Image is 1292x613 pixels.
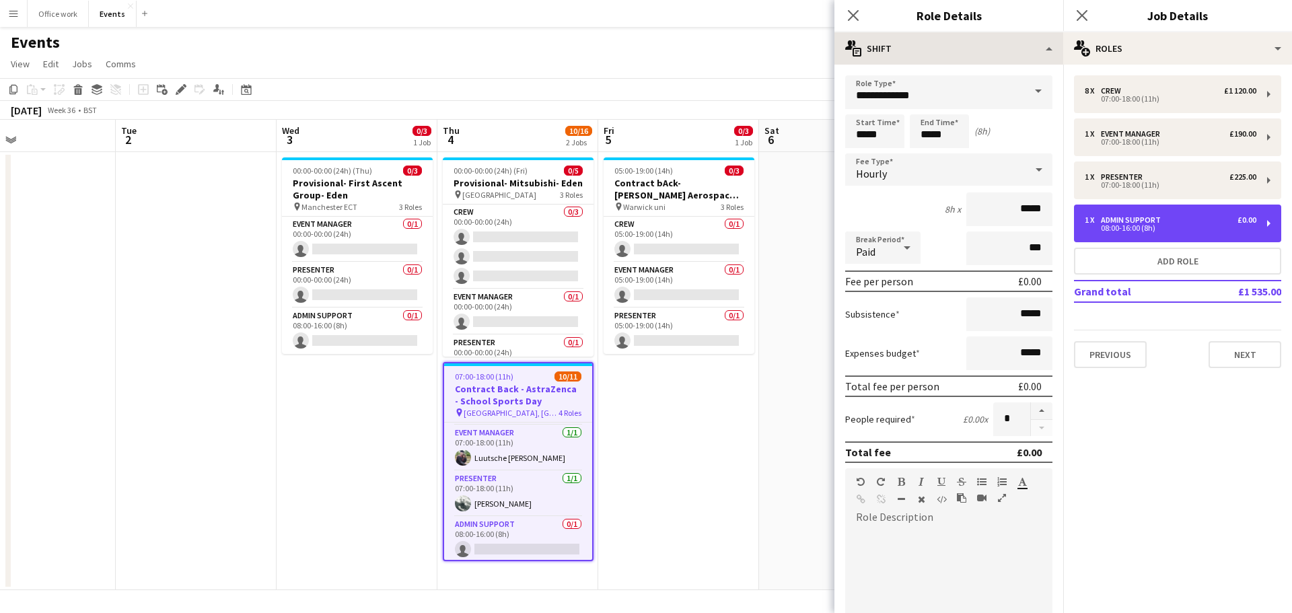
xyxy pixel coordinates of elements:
td: Grand total [1074,281,1196,302]
span: 0/3 [725,166,744,176]
span: 4 [441,132,460,147]
button: Bold [896,476,906,487]
h3: Contract Back - AstraZenca - School Sports Day [444,383,592,407]
span: Comms [106,58,136,70]
a: Edit [38,55,64,73]
button: HTML Code [937,494,946,505]
span: Warwick uni [623,202,666,212]
button: Text Color [1017,476,1027,487]
div: 8 x [1085,86,1101,96]
app-card-role: Event Manager0/105:00-19:00 (14h) [604,262,754,308]
span: 0/5 [564,166,583,176]
button: Increase [1031,402,1052,420]
app-card-role: Presenter0/100:00-00:00 (24h) [443,335,594,381]
button: Events [89,1,137,27]
div: £1 120.00 [1224,86,1256,96]
a: View [5,55,35,73]
h3: Role Details [834,7,1063,24]
div: Total fee [845,445,891,459]
button: Paste as plain text [957,493,966,503]
div: 1 x [1085,129,1101,139]
span: 10/16 [565,126,592,136]
div: £0.00 [1018,380,1042,393]
h3: Contract bAck-[PERSON_NAME] Aerospace- Diamond dome [604,177,754,201]
span: 4 Roles [559,408,581,418]
div: Event Manager [1101,129,1165,139]
div: £0.00 [1018,275,1042,288]
button: Clear Formatting [917,494,926,505]
span: 10/11 [554,371,581,382]
span: Week 36 [44,105,78,115]
div: Roles [1063,32,1292,65]
span: 3 Roles [399,202,422,212]
div: 07:00-18:00 (11h) [1085,139,1256,145]
app-card-role: Event Manager1/107:00-18:00 (11h)Luutsche [PERSON_NAME] [444,425,592,471]
a: Jobs [67,55,98,73]
span: 3 [280,132,299,147]
app-job-card: 05:00-19:00 (14h)0/3Contract bAck-[PERSON_NAME] Aerospace- Diamond dome Warwick uni3 RolesCrew0/1... [604,157,754,354]
span: Fri [604,124,614,137]
app-card-role: Crew0/300:00-00:00 (24h) [443,205,594,289]
span: 3 Roles [721,202,744,212]
div: 1 Job [413,137,431,147]
span: Sat [764,124,779,137]
div: Total fee per person [845,380,939,393]
div: £0.00 [1017,445,1042,459]
div: £0.00 x [963,413,988,425]
span: 5 [602,132,614,147]
button: Ordered List [997,476,1007,487]
h3: Provisional- First Ascent Group- Eden [282,177,433,201]
span: View [11,58,30,70]
div: Presenter [1101,172,1148,182]
div: 07:00-18:00 (11h) [1085,96,1256,102]
div: £225.00 [1229,172,1256,182]
div: Crew [1101,86,1126,96]
span: 0/3 [734,126,753,136]
span: 6 [762,132,779,147]
label: Expenses budget [845,347,920,359]
button: Previous [1074,341,1147,368]
span: Hourly [856,167,887,180]
span: Jobs [72,58,92,70]
div: Admin Support [1101,215,1166,225]
app-card-role: Crew0/105:00-19:00 (14h) [604,217,754,262]
div: 07:00-18:00 (11h)10/11Contract Back - AstraZenca - School Sports Day [GEOGRAPHIC_DATA], [GEOGRAPH... [443,362,594,561]
app-card-role: Presenter0/105:00-19:00 (14h) [604,308,754,354]
button: Italic [917,476,926,487]
span: Manchester ECT [301,202,357,212]
div: £0.00 [1237,215,1256,225]
app-job-card: 00:00-00:00 (24h) (Fri)0/5Provisional- Mitsubishi- Eden [GEOGRAPHIC_DATA]3 RolesCrew0/300:00-00:0... [443,157,594,357]
app-card-role: Admin Support0/108:00-16:00 (8h) [282,308,433,354]
div: [DATE] [11,104,42,117]
label: Subsistence [845,308,900,320]
span: 00:00-00:00 (24h) (Fri) [454,166,528,176]
div: 1 Job [735,137,752,147]
app-card-role: Admin Support0/108:00-16:00 (8h) [444,517,592,563]
span: 0/3 [412,126,431,136]
button: Undo [856,476,865,487]
button: Horizontal Line [896,494,906,505]
span: 05:00-19:00 (14h) [614,166,673,176]
button: Strikethrough [957,476,966,487]
label: People required [845,413,915,425]
button: Office work [28,1,89,27]
h3: Job Details [1063,7,1292,24]
div: BST [83,105,97,115]
app-card-role: Event Manager0/100:00-00:00 (24h) [443,289,594,335]
button: Unordered List [977,476,986,487]
h1: Events [11,32,60,52]
td: £1 535.00 [1196,281,1281,302]
app-card-role: Presenter0/100:00-00:00 (24h) [282,262,433,308]
div: 1 x [1085,215,1101,225]
div: 08:00-16:00 (8h) [1085,225,1256,231]
app-card-role: Presenter1/107:00-18:00 (11h)[PERSON_NAME] [444,471,592,517]
h3: Provisional- Mitsubishi- Eden [443,177,594,189]
div: 8h x [945,203,961,215]
span: 3 Roles [560,190,583,200]
a: Comms [100,55,141,73]
span: 0/3 [403,166,422,176]
div: Fee per person [845,275,913,288]
span: Paid [856,245,875,258]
